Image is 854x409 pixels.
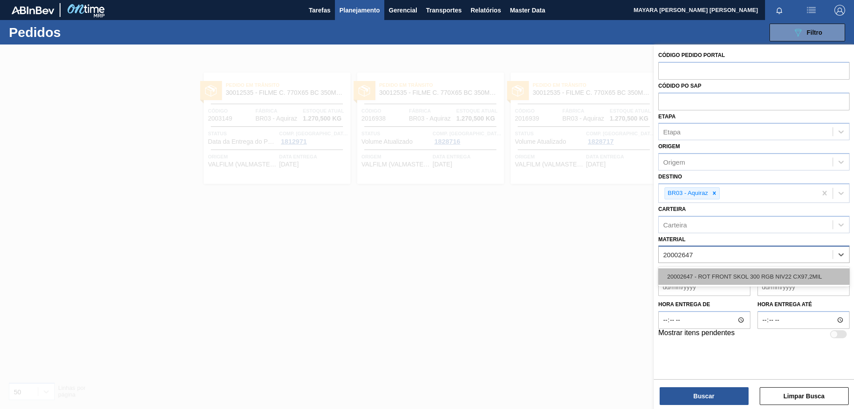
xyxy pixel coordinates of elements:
[658,298,750,311] label: Hora entrega de
[658,174,682,180] label: Destino
[9,27,142,37] h1: Pedidos
[663,128,681,136] div: Etapa
[471,5,501,16] span: Relatórios
[658,206,686,212] label: Carteira
[757,278,850,296] input: dd/mm/yyyy
[765,4,794,16] button: Notificações
[658,329,735,340] label: Mostrar itens pendentes
[663,158,685,166] div: Origem
[665,188,709,199] div: BR03 - Aquiraz
[658,52,725,58] label: Código Pedido Portal
[658,143,680,150] label: Origem
[663,221,687,228] div: Carteira
[658,268,850,285] div: 20002647 - ROT FRONT SKOL 300 RGB NIV22 CX97,2MIL
[658,278,750,296] input: dd/mm/yyyy
[834,5,845,16] img: Logout
[510,5,545,16] span: Master Data
[389,5,417,16] span: Gerencial
[339,5,380,16] span: Planejamento
[426,5,462,16] span: Transportes
[757,298,850,311] label: Hora entrega até
[309,5,330,16] span: Tarefas
[658,83,701,89] label: Códido PO SAP
[12,6,54,14] img: TNhmsLtSVTkK8tSr43FrP2fwEKptu5GPRR3wAAAABJRU5ErkJggg==
[807,29,822,36] span: Filtro
[658,236,685,243] label: Material
[806,5,817,16] img: userActions
[769,24,845,41] button: Filtro
[658,113,676,120] label: Etapa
